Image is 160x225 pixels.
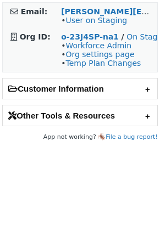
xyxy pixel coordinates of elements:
a: File a bug report! [106,133,158,140]
strong: Org ID: [20,32,51,41]
span: • • • [61,41,141,67]
span: • [61,16,127,25]
strong: Email: [21,7,48,16]
a: Workforce Admin [65,41,131,50]
strong: / [122,32,124,41]
h2: Customer Information [3,78,157,99]
a: Temp Plan Changes [65,59,141,67]
a: User on Staging [65,16,127,25]
footer: App not working? 🪳 [2,132,158,143]
h2: Other Tools & Resources [3,105,157,126]
a: o-23J4SP-na1 [61,32,119,41]
a: Org settings page [65,50,134,59]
